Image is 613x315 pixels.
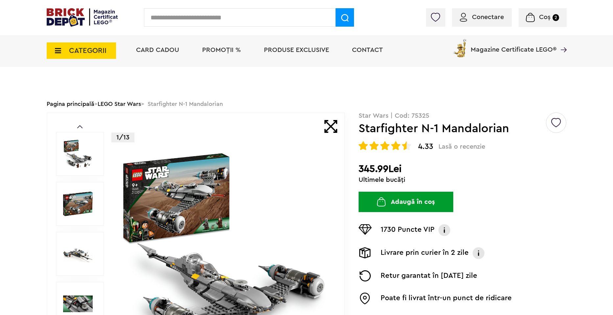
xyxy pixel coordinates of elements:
[359,177,567,183] div: Ultimele bucăți
[359,224,372,235] img: Puncte VIP
[63,189,93,219] img: Starfighter N-1 Mandalorian
[553,14,559,21] small: 2
[359,293,372,304] img: Easybox
[63,239,93,269] img: Starfighter N-1 Mandalorian LEGO 75325
[63,139,93,169] img: Starfighter N-1 Mandalorian
[381,247,469,259] p: Livrare prin curier în 2 zile
[352,47,383,53] a: Contact
[391,141,400,150] img: Evaluare cu stele
[381,270,477,281] p: Retur garantat în [DATE] zile
[402,141,411,150] img: Evaluare cu stele
[98,101,141,107] a: LEGO Star Wars
[111,133,134,142] p: 1/13
[69,47,106,54] span: CATEGORII
[359,141,368,150] img: Evaluare cu stele
[359,192,453,212] button: Adaugă în coș
[359,270,372,281] img: Returnare
[359,163,567,175] h2: 345.99Lei
[136,47,179,53] a: Card Cadou
[539,14,551,20] span: Coș
[472,14,504,20] span: Conectare
[380,141,389,150] img: Evaluare cu stele
[471,38,556,53] span: Magazine Certificate LEGO®
[369,141,379,150] img: Evaluare cu stele
[381,293,512,304] p: Poate fi livrat într-un punct de ridicare
[359,112,567,119] p: Star Wars | Cod: 75325
[381,224,435,236] p: 1730 Puncte VIP
[77,125,83,128] a: Prev
[438,224,451,236] img: Info VIP
[359,123,545,134] h1: Starfighter N-1 Mandalorian
[438,143,485,151] span: Lasă o recenzie
[359,247,372,258] img: Livrare
[264,47,329,53] a: Produse exclusive
[202,47,241,53] a: PROMOȚII %
[418,143,433,151] span: 4.33
[556,38,567,44] a: Magazine Certificate LEGO®
[460,14,504,20] a: Conectare
[472,247,485,259] img: Info livrare prin curier
[47,95,567,112] div: > > Starfighter N-1 Mandalorian
[47,101,94,107] a: Pagina principală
